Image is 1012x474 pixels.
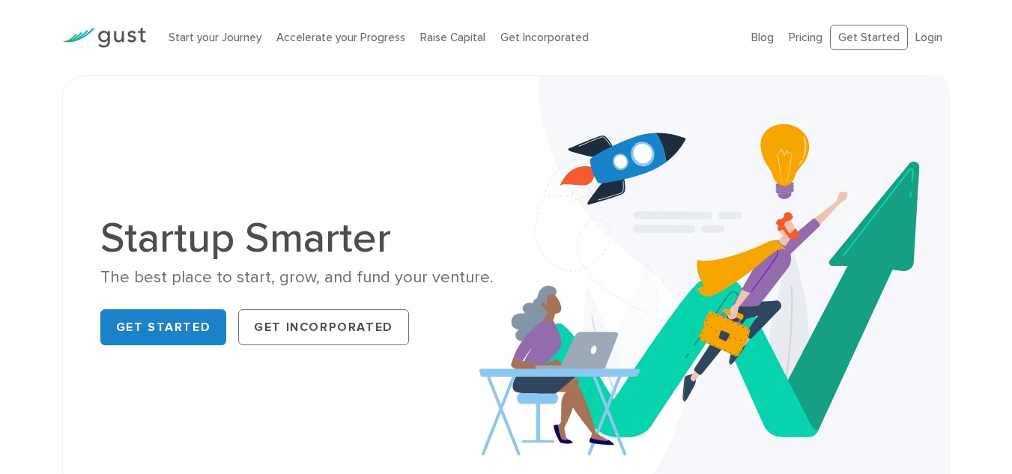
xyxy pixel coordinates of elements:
[100,267,495,288] div: The best place to start, grow, and fund your venture.
[915,31,942,44] a: Login
[420,31,485,44] a: Raise Capital
[276,31,405,44] a: Accelerate your Progress
[500,31,589,44] a: Get Incorporated
[169,31,261,44] a: Start your Journey
[751,31,774,44] a: Blog
[62,28,146,48] img: Gust Logo
[238,309,409,345] a: Get Incorporated
[100,217,495,259] h1: Startup Smarter
[789,31,822,44] a: Pricing
[100,309,227,345] a: Get Started
[830,25,908,51] a: Get Started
